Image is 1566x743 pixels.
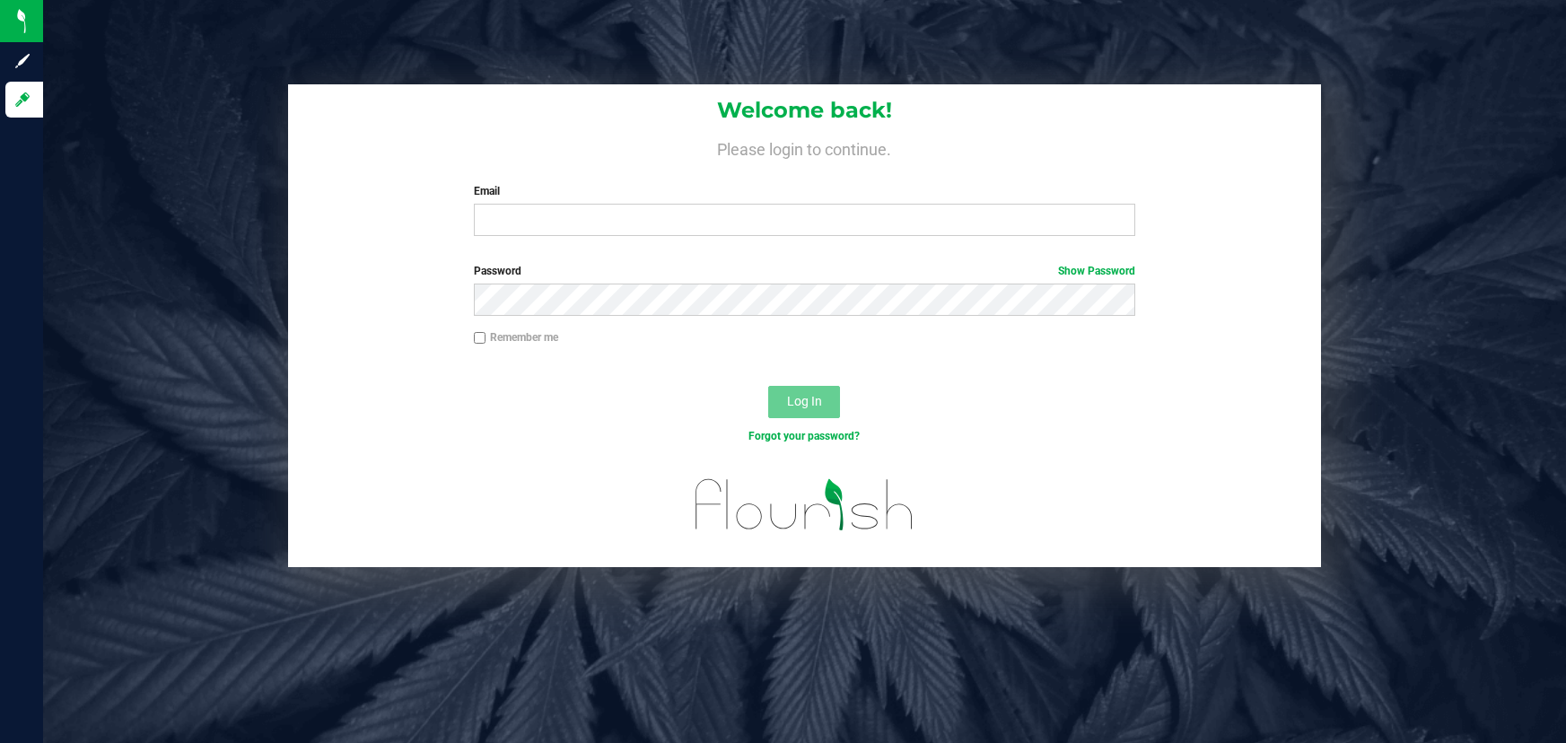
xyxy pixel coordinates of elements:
[676,463,934,546] img: flourish_logo.svg
[474,183,1136,199] label: Email
[1058,265,1135,277] a: Show Password
[288,136,1321,158] h4: Please login to continue.
[474,329,558,345] label: Remember me
[13,91,31,109] inline-svg: Log in
[474,332,486,345] input: Remember me
[768,386,840,418] button: Log In
[13,52,31,70] inline-svg: Sign up
[474,265,521,277] span: Password
[748,430,860,442] a: Forgot your password?
[288,99,1321,122] h1: Welcome back!
[787,394,822,408] span: Log In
